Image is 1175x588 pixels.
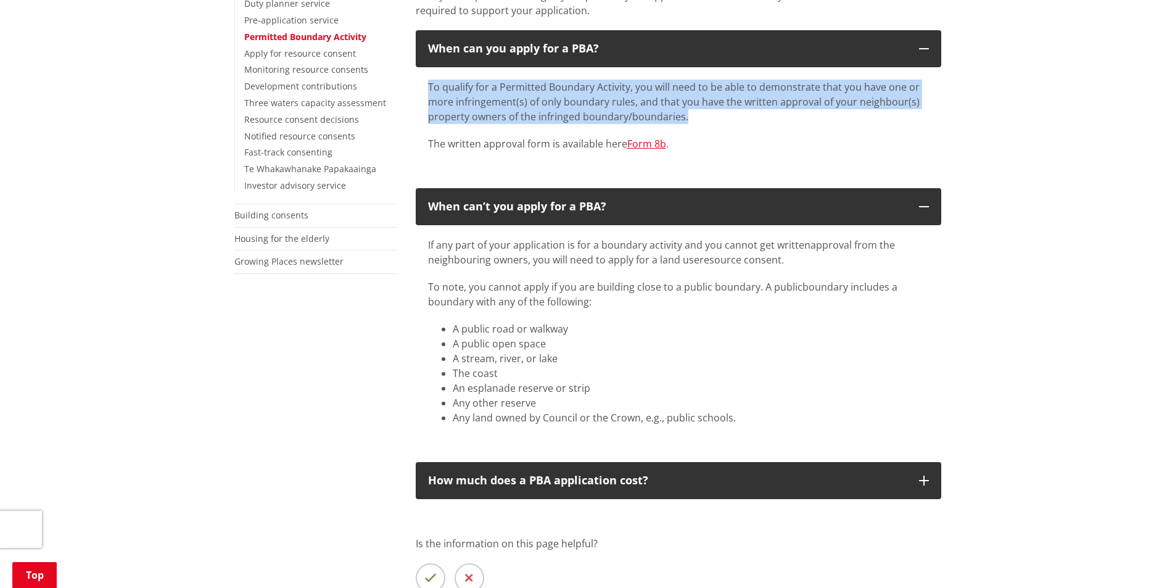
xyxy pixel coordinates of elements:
[453,381,929,395] li: An esplanade reserve or strip​
[453,410,929,425] li: Any land owned by Council or the Crown, e.g., public schools.
[428,280,897,308] span: boundary includes a boundary with any of the following:​
[244,163,376,175] a: Te Whakawhanake Papakaainga
[453,366,929,381] li: The coast​
[416,188,941,225] button: When can’t you apply for a PBA?
[453,336,929,351] li: A public open space​
[428,43,907,55] div: When can you apply for a PBA?
[699,253,784,267] span: resource consent.​
[244,146,332,158] a: Fast-track consenting
[1118,536,1163,581] iframe: Messenger Launcher
[234,233,329,244] a: Housing for the elderly
[428,80,929,124] p: To qualify for a Permitted Boundary Activity, you will need to be able to demonstrate that you ha...
[627,137,666,151] a: Form 8b
[244,180,346,191] a: Investor advisory service
[428,474,907,487] div: How much does a PBA application cost?
[244,48,356,59] a: Apply for resource consent
[453,351,929,366] li: A stream, river, or lake​
[416,30,941,67] button: When can you apply for a PBA?
[416,536,941,551] p: Is the information on this page helpful?
[12,562,57,588] a: Top
[244,97,386,109] a: Three waters capacity assessment
[453,395,929,410] li: Any other reserve​
[234,255,344,267] a: Growing Places newsletter
[244,80,357,92] a: Development contributions
[244,114,359,125] a: Resource consent decisions
[244,130,355,142] a: Notified resource consents
[234,209,308,221] a: Building consents
[428,136,929,151] p: The written approval form is available here .
[428,201,907,213] div: When can’t you apply for a PBA?
[416,462,941,499] button: How much does a PBA application cost?
[453,321,929,336] li: A public road or walkway​
[244,14,339,26] a: Pre-application service
[428,280,802,294] span: To note, you cannot apply if you are building close to a public boundary. A public
[244,31,366,43] a: Permitted Boundary Activity
[428,238,929,267] p: If any part of your application is for a boundary activity and you cannot get written
[428,238,895,267] span: approval from the neighbouring owners, you will need to apply for a land use
[244,64,368,75] a: Monitoring resource consents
